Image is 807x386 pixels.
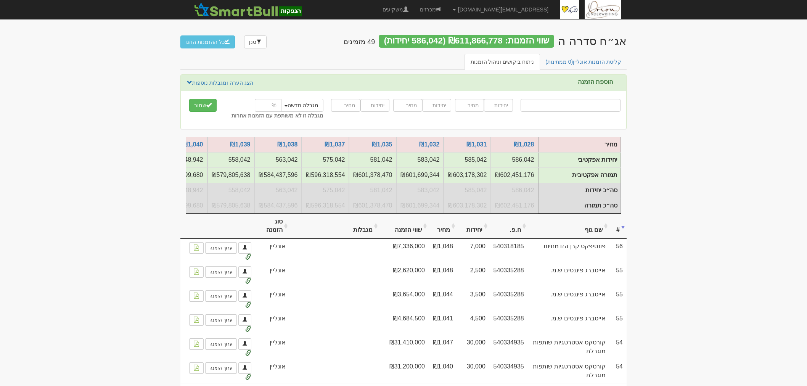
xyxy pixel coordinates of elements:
[539,198,621,213] td: סה״כ תמורה
[360,99,389,112] input: יחידות
[539,137,621,153] td: מחיר
[457,263,489,287] td: 2,500
[396,152,444,167] td: יחידות אפקטיבי
[457,311,489,335] td: 4,500
[457,335,489,359] td: 30,000
[193,244,199,251] img: pdf-file-icon.png
[254,183,302,198] td: סה״כ יחידות
[539,153,621,168] td: יחידות אפקטיבי
[325,141,345,148] a: ₪1,037
[379,35,554,48] div: שווי הזמנות: ₪611,866,778 (586,042 יחידות)
[609,311,627,335] td: 55
[186,79,254,87] a: הצג הערה ומגבלות נוספות
[429,335,457,359] td: ₪1,047
[255,99,281,112] input: %
[207,152,255,167] td: יחידות אפקטיבי
[207,198,255,213] td: סה״כ תמורה
[422,99,451,112] input: יחידות
[255,335,289,359] td: אונליין
[489,239,528,263] td: 540318185
[489,263,528,287] td: 540335288
[244,35,267,48] a: סנן
[429,311,457,335] td: ₪1,041
[489,335,528,359] td: 540334935
[465,54,540,70] a: ניתוח ביקושים וניהול הזמנות
[231,112,323,119] label: מגבלה זו לא משותפת עם הזמנות אחרות
[205,338,236,350] a: ערוך הזמנה
[429,214,457,239] th: מחיר: activate to sort column ascending
[255,359,289,383] td: אונליין
[457,239,489,263] td: 7,000
[205,314,236,326] a: ערוך הזמנה
[372,141,392,148] a: ₪1,035
[302,152,349,167] td: יחידות אפקטיבי
[429,263,457,287] td: ₪1,048
[193,269,199,275] img: pdf-file-icon.png
[302,198,349,213] td: סה״כ תמורה
[344,39,375,46] h4: 49 מזמינים
[349,198,396,213] td: סה״כ תמורה
[491,152,538,167] td: יחידות אפקטיבי
[609,287,627,311] td: 55
[192,2,304,17] img: SmartBull Logo
[429,287,457,311] td: ₪1,044
[277,141,297,148] a: ₪1,038
[349,152,396,167] td: יחידות אפקטיבי
[528,287,609,311] td: אייסברג פיננסים ש.מ.
[254,198,302,213] td: סה״כ תמורה
[528,335,609,359] td: קורטקס אסטרטגיות שותפות מוגבלת
[609,214,627,239] th: #: activate to sort column ascending
[349,167,396,183] td: תמורה אפקטיבית
[457,287,489,311] td: 3,500
[379,214,429,239] th: שווי הזמנה: activate to sort column ascending
[444,198,491,213] td: סה״כ תמורה
[491,167,538,183] td: תמורה אפקטיבית
[419,141,439,148] a: ₪1,032
[183,141,203,148] a: ₪1,040
[205,242,236,254] a: ערוך הזמנה
[255,287,289,311] td: אונליין
[545,59,573,65] span: (0 ממתינות)
[528,239,609,263] td: פונטיפקס קרן הזדמנויות
[457,214,489,239] th: יחידות: activate to sort column ascending
[528,263,609,287] td: אייסברג פיננסים ש.מ.
[558,35,627,47] div: פתאל החזקות (1998) בע"מ - אג״ח (סדרה ה) - הנפקה לציבור
[193,293,199,299] img: pdf-file-icon.png
[444,183,491,198] td: סה״כ יחידות
[302,167,349,183] td: תמורה אפקטיבית
[489,287,528,311] td: 540335288
[491,183,538,198] td: סה״כ יחידות
[379,359,429,383] td: ₪31,200,000
[578,79,613,85] label: הוספת הזמנה
[609,359,627,383] td: 54
[539,54,627,70] a: קליטת הזמנות אונליין(0 ממתינות)
[379,239,429,263] td: ₪7,336,000
[466,141,487,148] a: ₪1,031
[609,263,627,287] td: 55
[521,99,621,112] input: שם גוף
[302,183,349,198] td: סה״כ יחידות
[379,263,429,287] td: ₪2,620,000
[349,183,396,198] td: סה״כ יחידות
[255,214,289,239] th: סוג הזמנה: activate to sort column ascending
[528,359,609,383] td: קורטקס אסטרטגיות שותפות מוגבלת
[489,359,528,383] td: 540334935
[528,311,609,335] td: אייסברג פיננסים ש.מ.
[528,214,609,239] th: שם גוף: activate to sort column ascending
[609,335,627,359] td: 54
[379,287,429,311] td: ₪3,654,000
[539,168,621,183] td: תמורה אפקטיבית
[205,290,236,302] a: ערוך הזמנה
[429,359,457,383] td: ₪1,040
[207,167,255,183] td: תמורה אפקטיבית
[254,167,302,183] td: תמורה אפקטיבית
[205,362,236,374] a: ערוך הזמנה
[180,35,235,48] button: כל ההזמנות הוזנו
[230,141,250,148] a: ₪1,039
[444,152,491,167] td: יחידות אפקטיבי
[489,311,528,335] td: 540335288
[455,99,484,112] input: מחיר
[255,311,289,335] td: אונליין
[205,266,236,278] a: ערוך הזמנה
[255,263,289,287] td: אונליין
